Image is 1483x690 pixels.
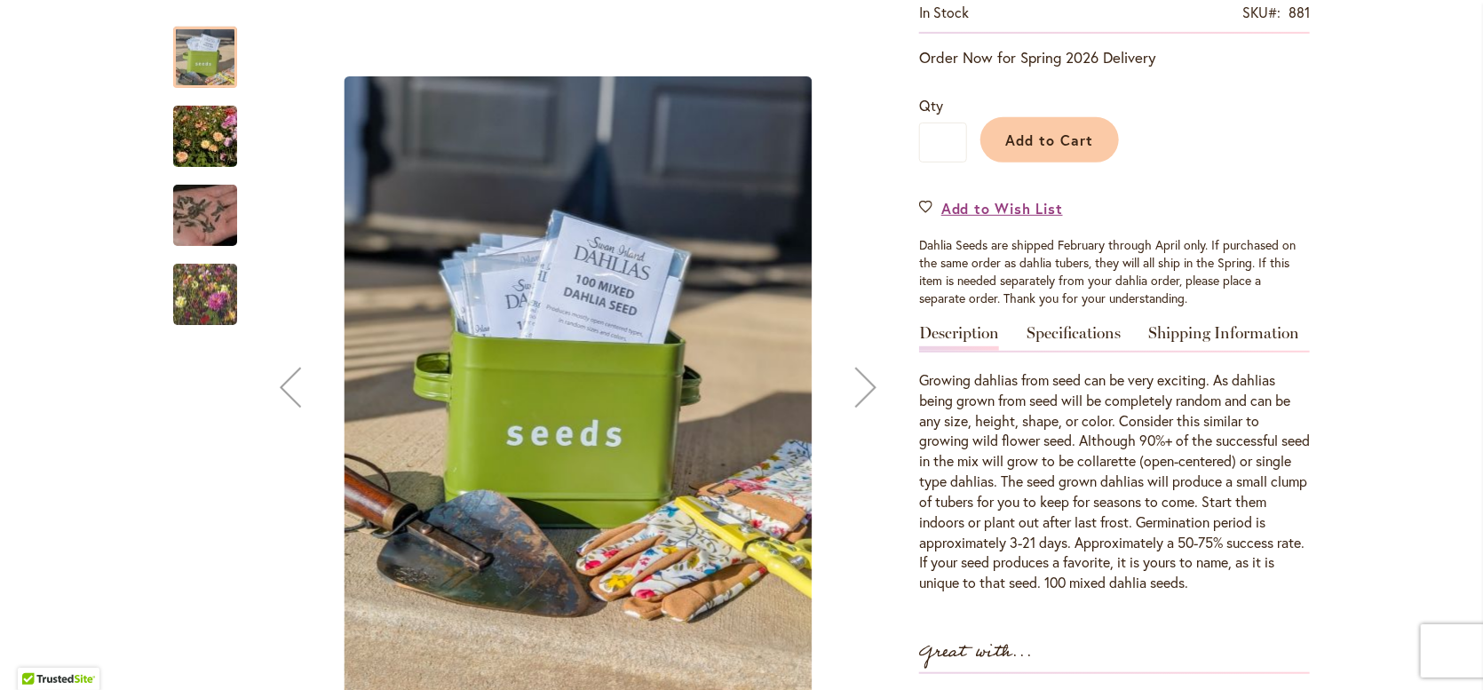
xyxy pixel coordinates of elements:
[919,3,969,23] div: Availability
[941,198,1063,218] span: Add to Wish List
[919,236,1310,307] p: Dahlia Seeds are shipped February through April only. If purchased on the same order as dahlia tu...
[1027,325,1121,351] a: Specifications
[919,47,1310,68] p: Order Now for Spring 2026 Delivery
[173,167,255,246] div: Swan Island Dahlias - Dahlia Seed
[919,370,1310,593] p: Growing dahlias from seed can be very exciting. As dahlias being grown from seed will be complete...
[919,325,999,351] a: Description
[141,241,269,348] img: Swan Island Dahlias - Dahlia Seedlings
[919,325,1310,593] div: Detailed Product Info
[141,94,269,179] img: Swan Island Dahlias - Dahlia Seedlings
[1006,131,1094,149] span: Add to Cart
[919,96,943,115] span: Qty
[173,9,255,88] div: Mixed Dahlia Seed
[980,117,1119,163] button: Add to Cart
[919,198,1063,218] a: Add to Wish List
[141,173,269,258] img: Swan Island Dahlias - Dahlia Seed
[173,246,237,325] div: Swan Island Dahlias - Dahlia Seedlings
[919,638,1033,667] strong: Great with...
[173,88,255,167] div: Swan Island Dahlias - Dahlia Seedlings
[1289,3,1310,23] div: 881
[919,3,969,21] span: In stock
[1148,325,1299,351] a: Shipping Information
[1242,3,1281,21] strong: SKU
[13,627,63,677] iframe: Launch Accessibility Center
